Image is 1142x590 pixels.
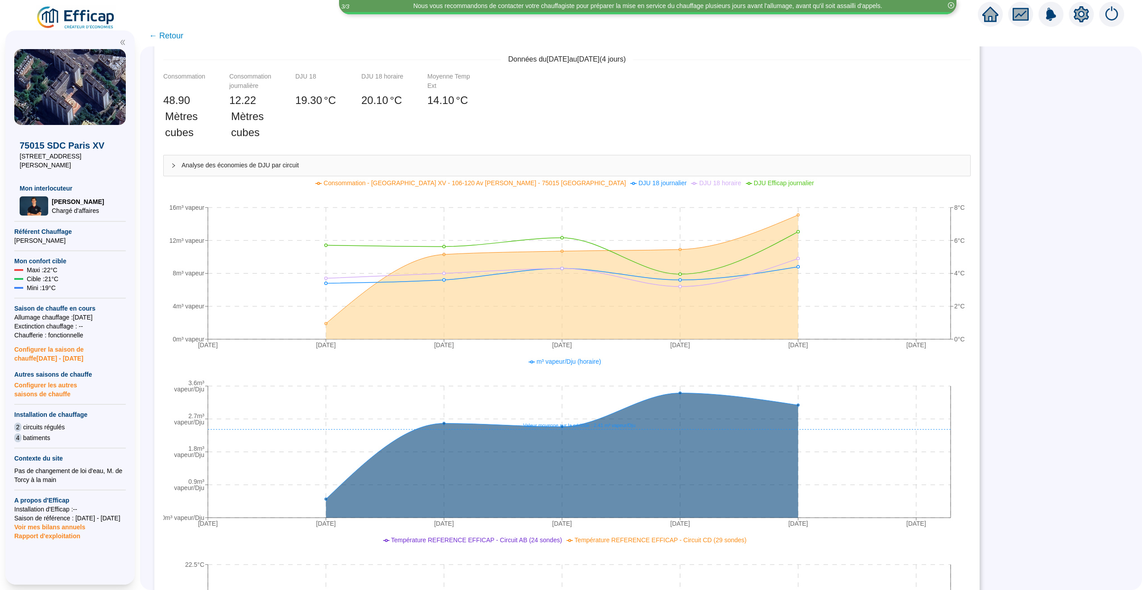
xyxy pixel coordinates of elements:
div: DJU 18 [295,72,340,91]
span: °C [324,92,336,108]
tspan: [DATE] [316,341,336,349]
span: DJU Efficap journalier [754,179,814,187]
tspan: [DATE] [198,520,218,527]
span: 4 [14,433,21,442]
span: Mon confort cible [14,257,126,266]
span: Saison de référence : [DATE] - [DATE] [14,514,126,523]
div: Nous vous recommandons de contacter votre chauffagiste pour préparer la mise en service du chauff... [413,1,882,11]
tspan: 16m³ vapeur [169,204,204,211]
div: Pas de changement de loi d'eau, M. de Torcy à la main [14,466,126,484]
tspan: vapeur/Dju [174,386,204,393]
span: Rapport d'exploitation [14,532,126,540]
span: DJU 18 horaire [699,179,741,187]
tspan: 4°C [954,270,965,277]
span: Autres saisons de chauffe [14,370,126,379]
tspan: [DATE] [552,520,572,527]
tspan: [DATE] [906,341,926,349]
img: Chargé d'affaires [20,196,48,216]
tspan: Valeur moyenne sur la période : 2.41 m³ vapeur/Dju [523,423,636,428]
span: .10 [439,94,454,106]
span: Analyse des économies de DJU par circuit [182,161,963,170]
span: .30 [307,94,322,106]
tspan: 1.8m³ [188,445,204,452]
span: fund [1013,6,1029,22]
span: Mètres cubes [165,108,208,141]
span: [STREET_ADDRESS][PERSON_NAME] [20,152,120,170]
span: 75015 SDC Paris XV [20,139,120,152]
span: collapsed [171,163,176,168]
span: °C [390,92,402,108]
span: Installation d'Efficap : -- [14,505,126,514]
i: 3 / 3 [341,3,349,10]
div: Consommation journalière [229,72,274,91]
span: Mon interlocuteur [20,184,120,193]
tspan: vapeur/Dju [174,484,204,491]
tspan: 0m³ vapeur/Dju [161,514,204,521]
span: 12 [229,94,241,106]
span: Exctinction chauffage : -- [14,322,126,331]
span: Chargé d'affaires [52,206,104,215]
span: home [982,6,998,22]
span: Mètres cubes [231,108,274,141]
div: Consommation [163,72,208,91]
tspan: [DATE] [316,520,336,527]
span: Cible : 21 °C [27,274,58,283]
div: Analyse des économies de DJU par circuit [164,155,970,176]
span: Contexte du site [14,454,126,463]
tspan: [DATE] [434,341,454,349]
span: °C [456,92,468,108]
span: [PERSON_NAME] [14,236,126,245]
tspan: [DATE] [198,341,218,349]
img: efficap energie logo [36,5,116,30]
span: Chaufferie : fonctionnelle [14,331,126,340]
span: double-left [120,39,126,46]
tspan: 8m³ vapeur [173,270,204,277]
span: Installation de chauffage [14,410,126,419]
span: ← Retour [149,29,183,42]
tspan: 4m³ vapeur [173,303,204,310]
span: Référent Chauffage [14,227,126,236]
span: Maxi : 22 °C [27,266,58,274]
span: m³ vapeur/Dju (horaire) [537,358,601,365]
div: DJU 18 horaire [361,72,406,91]
tspan: [DATE] [788,520,808,527]
div: Moyenne Temp Ext [427,72,472,91]
span: A propos d'Efficap [14,496,126,505]
span: Consommation - [GEOGRAPHIC_DATA] XV - 106-120 Av [PERSON_NAME] - 75015 [GEOGRAPHIC_DATA] [323,179,626,187]
span: batiments [23,433,50,442]
tspan: vapeur/Dju [174,451,204,458]
span: 14 [427,94,439,106]
span: Allumage chauffage : [DATE] [14,313,126,322]
span: .22 [241,94,256,106]
tspan: [DATE] [788,341,808,349]
span: Saison de chauffe en cours [14,304,126,313]
tspan: [DATE] [434,520,454,527]
tspan: 0m³ vapeur [173,336,204,343]
span: setting [1073,6,1089,22]
span: Température REFERENCE EFFICAP - Circuit CD (29 sondes) [575,536,747,544]
span: circuits régulés [23,423,65,432]
tspan: 6°C [954,237,965,244]
tspan: [DATE] [670,520,690,527]
span: DJU 18 journalier [638,179,687,187]
span: Configurer les autres saisons de chauffe [14,379,126,399]
span: close-circle [948,2,954,8]
span: 19 [295,94,307,106]
span: 20 [361,94,373,106]
tspan: 0.9m³ [188,478,204,485]
tspan: 0°C [954,336,965,343]
span: Température REFERENCE EFFICAP - Circuit AB (24 sondes) [391,536,562,544]
tspan: [DATE] [670,341,690,349]
span: .90 [175,94,190,106]
tspan: [DATE] [906,520,926,527]
tspan: 2°C [954,303,965,310]
tspan: 12m³ vapeur [169,237,204,244]
tspan: 2.7m³ [188,412,204,420]
img: alerts [1039,2,1063,27]
span: [PERSON_NAME] [52,197,104,206]
tspan: [DATE] [552,341,572,349]
tspan: 22.5°C [185,561,204,568]
span: Données du [DATE] au [DATE] ( 4 jours) [501,54,633,65]
span: Configurer la saison de chauffe [DATE] - [DATE] [14,340,126,363]
tspan: 8°C [954,204,965,211]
